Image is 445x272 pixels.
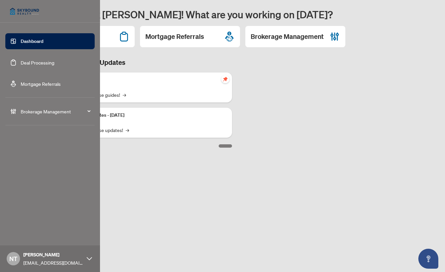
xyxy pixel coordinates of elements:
h3: Brokerage & Industry Updates [35,58,232,67]
p: Self-Help [70,76,227,84]
a: Dashboard [21,38,43,44]
span: Brokerage Management [21,108,90,115]
img: logo [5,3,44,19]
p: Platform Updates - [DATE] [70,112,227,119]
span: → [126,126,129,134]
h1: Welcome back [PERSON_NAME]! What are you working on [DATE]? [35,8,437,21]
span: [PERSON_NAME] [23,251,83,258]
span: NT [9,254,17,263]
a: Mortgage Referrals [21,81,61,87]
span: pushpin [221,75,229,83]
span: → [123,91,126,98]
button: Open asap [418,249,438,269]
h2: Brokerage Management [251,32,324,41]
h2: Mortgage Referrals [145,32,204,41]
span: [EMAIL_ADDRESS][DOMAIN_NAME] [23,259,83,266]
a: Deal Processing [21,60,54,66]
